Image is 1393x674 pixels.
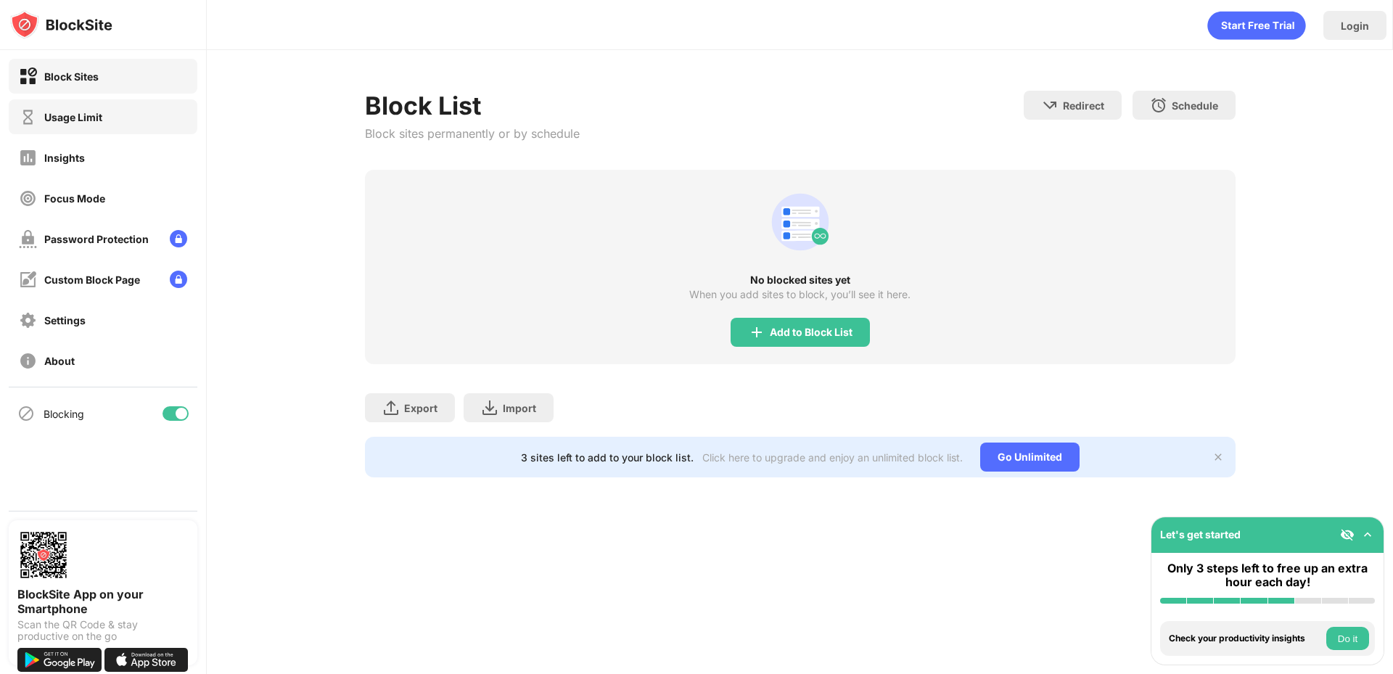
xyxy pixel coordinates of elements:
[765,187,835,257] div: animation
[1160,528,1241,541] div: Let's get started
[44,152,85,164] div: Insights
[44,111,102,123] div: Usage Limit
[17,405,35,422] img: blocking-icon.svg
[1207,11,1306,40] div: animation
[170,271,187,288] img: lock-menu.svg
[1340,527,1355,542] img: eye-not-visible.svg
[170,230,187,247] img: lock-menu.svg
[1172,99,1218,112] div: Schedule
[1169,633,1323,644] div: Check your productivity insights
[17,648,102,672] img: get-it-on-google-play.svg
[19,67,37,86] img: block-on.svg
[17,587,189,616] div: BlockSite App on your Smartphone
[1341,20,1369,32] div: Login
[689,289,911,300] div: When you add sites to block, you’ll see it here.
[19,108,37,126] img: time-usage-off.svg
[1063,99,1104,112] div: Redirect
[104,648,189,672] img: download-on-the-app-store.svg
[19,149,37,167] img: insights-off.svg
[44,355,75,367] div: About
[770,326,852,338] div: Add to Block List
[19,271,37,289] img: customize-block-page-off.svg
[19,189,37,207] img: focus-off.svg
[10,10,112,39] img: logo-blocksite.svg
[17,619,189,642] div: Scan the QR Code & stay productive on the go
[521,451,694,464] div: 3 sites left to add to your block list.
[365,126,580,141] div: Block sites permanently or by schedule
[44,314,86,326] div: Settings
[17,529,70,581] img: options-page-qr-code.png
[44,233,149,245] div: Password Protection
[503,402,536,414] div: Import
[1360,527,1375,542] img: omni-setup-toggle.svg
[404,402,437,414] div: Export
[19,311,37,329] img: settings-off.svg
[44,408,84,420] div: Blocking
[44,274,140,286] div: Custom Block Page
[365,274,1236,286] div: No blocked sites yet
[1326,627,1369,650] button: Do it
[980,443,1080,472] div: Go Unlimited
[44,70,99,83] div: Block Sites
[1212,451,1224,463] img: x-button.svg
[365,91,580,120] div: Block List
[702,451,963,464] div: Click here to upgrade and enjoy an unlimited block list.
[1160,562,1375,589] div: Only 3 steps left to free up an extra hour each day!
[19,230,37,248] img: password-protection-off.svg
[44,192,105,205] div: Focus Mode
[19,352,37,370] img: about-off.svg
